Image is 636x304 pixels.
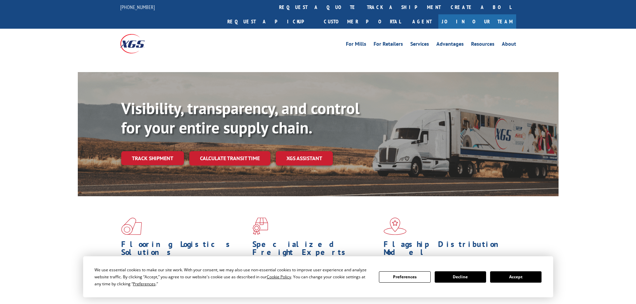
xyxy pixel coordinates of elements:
[374,41,403,49] a: For Retailers
[471,41,494,49] a: Resources
[384,218,407,235] img: xgs-icon-flagship-distribution-model-red
[346,41,366,49] a: For Mills
[438,14,516,29] a: Join Our Team
[121,240,247,260] h1: Flooring Logistics Solutions
[252,240,379,260] h1: Specialized Freight Experts
[435,271,486,283] button: Decline
[276,151,333,166] a: XGS ASSISTANT
[502,41,516,49] a: About
[120,4,155,10] a: [PHONE_NUMBER]
[121,218,142,235] img: xgs-icon-total-supply-chain-intelligence-red
[410,41,429,49] a: Services
[133,281,156,287] span: Preferences
[121,98,360,138] b: Visibility, transparency, and control for your entire supply chain.
[379,271,430,283] button: Preferences
[121,151,184,165] a: Track shipment
[252,218,268,235] img: xgs-icon-focused-on-flooring-red
[267,274,291,280] span: Cookie Policy
[222,14,319,29] a: Request a pickup
[189,151,270,166] a: Calculate transit time
[83,256,553,297] div: Cookie Consent Prompt
[436,41,464,49] a: Advantages
[490,271,542,283] button: Accept
[319,14,406,29] a: Customer Portal
[406,14,438,29] a: Agent
[94,266,371,287] div: We use essential cookies to make our site work. With your consent, we may also use non-essential ...
[384,240,510,260] h1: Flagship Distribution Model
